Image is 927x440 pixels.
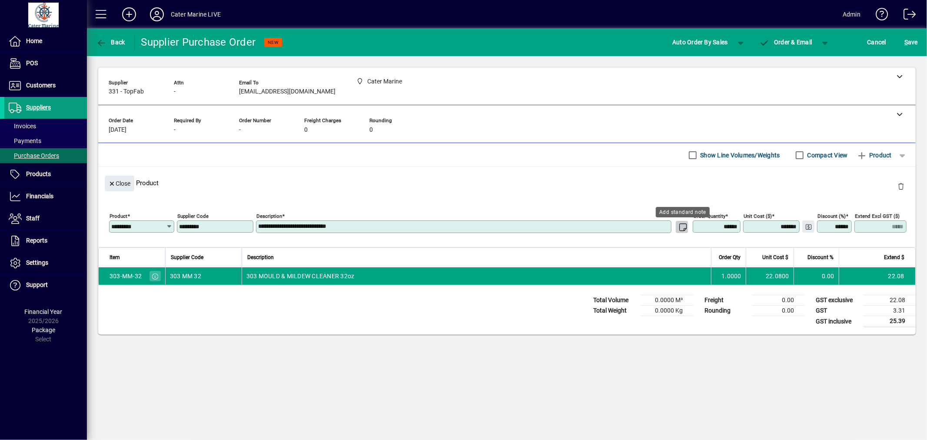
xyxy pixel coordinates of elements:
a: Knowledge Base [869,2,888,30]
td: 3.31 [864,306,916,316]
mat-label: Product [110,213,127,219]
span: Package [32,327,55,333]
app-page-header-button: Close [103,179,136,187]
a: Products [4,163,87,185]
span: Suppliers [26,104,51,111]
mat-label: Extend excl GST ($) [855,213,900,219]
a: Support [4,274,87,296]
app-page-header-button: Delete [890,182,911,190]
button: Change Price Levels [802,220,814,233]
button: Back [94,34,127,50]
button: Delete [890,176,911,197]
a: Payments [4,133,87,148]
span: Extend $ [884,253,904,262]
div: Supplier Purchase Order [141,35,256,49]
span: Discount % [807,253,834,262]
span: - [174,88,176,95]
mat-label: Discount (%) [817,213,846,219]
span: Invoices [9,123,36,130]
div: Product [98,167,916,199]
td: 303 MM 32 [165,267,242,285]
td: Total Volume [589,295,641,306]
td: 0.0000 Kg [641,306,693,316]
span: Financial Year [25,308,63,315]
a: Purchase Orders [4,148,87,163]
a: Logout [897,2,916,30]
button: Save [902,34,920,50]
a: Staff [4,208,87,230]
mat-label: Unit Cost ($) [744,213,772,219]
span: Supplier Code [171,253,203,262]
span: Settings [26,259,48,266]
td: 0.0000 M³ [641,295,693,306]
td: Freight [700,295,752,306]
span: S [904,39,908,46]
div: Add standard note [656,207,710,217]
a: POS [4,53,87,74]
span: Order & Email [759,39,812,46]
a: Financials [4,186,87,207]
span: Product [857,148,892,162]
span: Home [26,37,42,44]
button: Cancel [865,34,889,50]
button: Order & Email [755,34,817,50]
span: Purchase Orders [9,152,59,159]
span: NEW [268,40,279,45]
div: Admin [843,7,861,21]
button: Product [852,147,896,163]
span: Description [247,253,274,262]
span: - [239,127,241,133]
span: Close [108,177,131,191]
label: Compact View [806,151,848,160]
td: 0.00 [752,295,804,306]
td: 22.08 [864,295,916,306]
a: Reports [4,230,87,252]
button: Add [115,7,143,22]
mat-label: Supplier Code [177,213,209,219]
span: [DATE] [109,127,126,133]
span: Auto Order By Sales [672,35,728,49]
td: GST inclusive [811,316,864,327]
a: Settings [4,252,87,274]
span: Products [26,170,51,177]
td: Total Weight [589,306,641,316]
div: 303-MM-32 [110,272,142,280]
span: Unit Cost $ [762,253,788,262]
td: 1.0000 [711,267,746,285]
span: Cancel [867,35,887,49]
span: 0 [304,127,308,133]
button: Close [105,176,134,191]
div: Cater Marine LIVE [171,7,221,21]
span: Item [110,253,120,262]
span: - [174,127,176,133]
span: 0 [369,127,373,133]
span: Back [96,39,125,46]
td: 22.08 [839,267,915,285]
a: Invoices [4,119,87,133]
button: Auto Order By Sales [668,34,732,50]
span: POS [26,60,38,67]
span: 303 MOULD & MILDEW CLEANER 32oz [246,272,355,280]
mat-label: Description [256,213,282,219]
button: Profile [143,7,171,22]
span: [EMAIL_ADDRESS][DOMAIN_NAME] [239,88,336,95]
td: GST [811,306,864,316]
td: 22.0800 [746,267,794,285]
span: Order Qty [719,253,741,262]
td: Rounding [700,306,752,316]
td: 0.00 [794,267,839,285]
span: Customers [26,82,56,89]
span: Financials [26,193,53,200]
span: 331 - TopFab [109,88,144,95]
label: Show Line Volumes/Weights [699,151,780,160]
span: Support [26,281,48,288]
td: 25.39 [864,316,916,327]
td: GST exclusive [811,295,864,306]
a: Home [4,30,87,52]
span: ave [904,35,918,49]
span: Payments [9,137,41,144]
span: Reports [26,237,47,244]
span: Staff [26,215,40,222]
td: 0.00 [752,306,804,316]
a: Customers [4,75,87,97]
